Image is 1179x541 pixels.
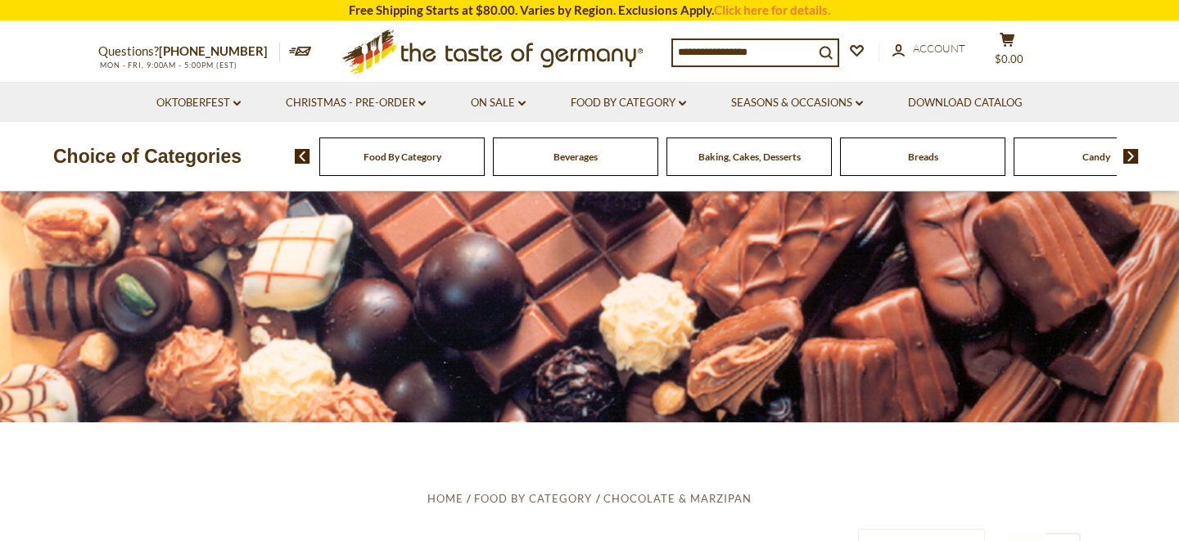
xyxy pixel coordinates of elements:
a: Breads [908,151,938,163]
p: Questions? [98,41,280,62]
a: Beverages [553,151,598,163]
a: Account [892,40,965,58]
a: Chocolate & Marzipan [603,492,752,505]
a: Christmas - PRE-ORDER [286,94,426,112]
a: On Sale [471,94,526,112]
img: previous arrow [295,149,310,164]
a: Seasons & Occasions [731,94,863,112]
button: $0.00 [982,32,1032,73]
a: Oktoberfest [156,94,241,112]
a: Home [427,492,463,505]
span: $0.00 [995,52,1023,65]
a: Baking, Cakes, Desserts [698,151,801,163]
a: Food By Category [571,94,686,112]
img: next arrow [1123,149,1139,164]
a: Candy [1082,151,1110,163]
a: Download Catalog [908,94,1023,112]
a: Click here for details. [714,2,830,17]
a: Food By Category [474,492,592,505]
a: [PHONE_NUMBER] [159,43,268,58]
span: MON - FRI, 9:00AM - 5:00PM (EST) [98,61,237,70]
a: Food By Category [364,151,441,163]
span: Account [913,42,965,55]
